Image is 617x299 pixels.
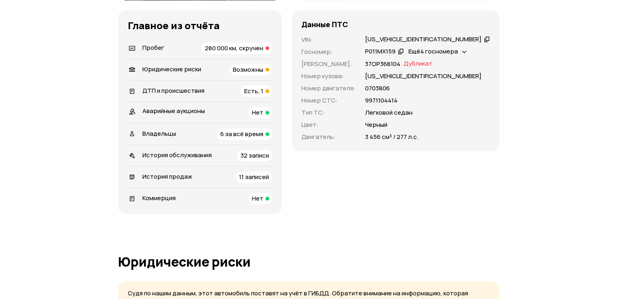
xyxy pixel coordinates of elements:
p: 3 456 см³ / 277 л.с. [365,132,419,141]
p: VIN : [301,35,355,44]
span: Владельцы [142,129,176,138]
span: Нет [252,194,263,203]
span: Коммерция [142,194,176,202]
div: [US_VEHICLE_IDENTIFICATION_NUMBER] [365,35,482,44]
p: Двигатель : [301,132,355,141]
p: Тип ТС : [301,108,355,117]
p: Черный [365,120,387,129]
h3: Главное из отчёта [128,20,272,31]
p: [US_VEHICLE_IDENTIFICATION_NUMBER] [365,72,482,81]
p: [PERSON_NAME] : [301,60,355,68]
span: Дубликат [404,60,432,68]
p: 37ОР368104 [365,60,400,68]
h1: Юридические риски [118,254,499,269]
span: 11 записей [239,173,269,181]
p: Цвет : [301,120,355,129]
p: 9971104414 [365,96,398,105]
span: История обслуживания [142,151,212,159]
span: Аварийные аукционы [142,107,205,115]
span: 280 000 км, скручен [205,44,263,52]
span: Возможны [233,65,263,74]
p: Номер СТС : [301,96,355,105]
span: Есть, 1 [244,87,263,95]
div: Р011МХ159 [365,47,396,56]
span: Ещё 4 госномера [408,47,458,56]
p: 0703806 [365,84,390,93]
p: Номер кузова : [301,72,355,81]
span: 6 за всё время [220,130,263,138]
span: Пробег [142,43,164,52]
h4: Данные ПТС [301,20,348,29]
p: Госномер : [301,47,355,56]
p: Легковой седан [365,108,413,117]
span: Юридические риски [142,65,201,73]
span: 32 записи [241,151,269,160]
span: ДТП и происшествия [142,86,204,95]
span: Нет [252,108,263,117]
p: Номер двигателя : [301,84,355,93]
span: История продаж [142,172,192,181]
